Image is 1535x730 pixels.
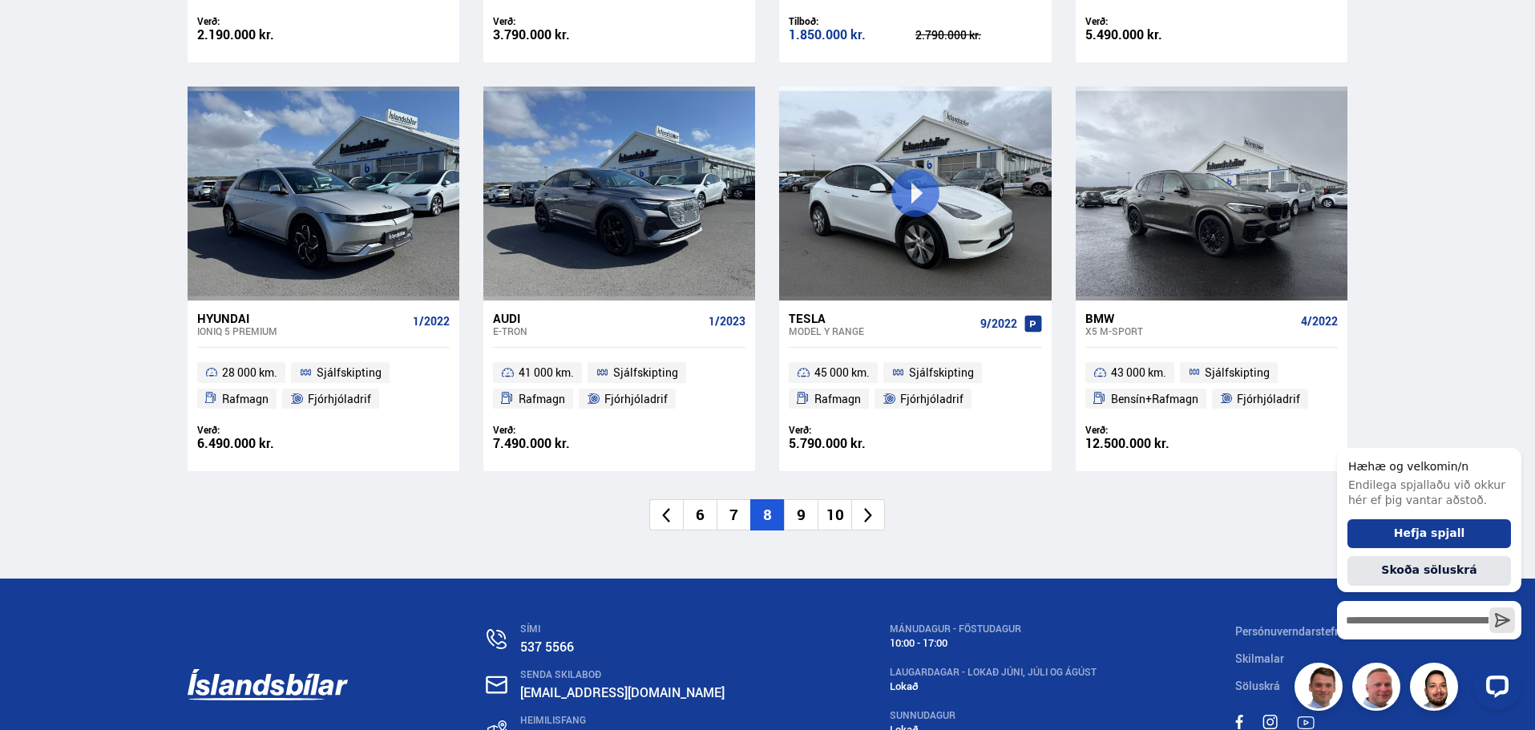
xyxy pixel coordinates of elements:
[789,15,915,27] div: Tilboð:
[197,311,406,325] div: Hyundai
[197,424,324,436] div: Verð:
[1085,311,1295,325] div: BMW
[683,499,717,530] li: 6
[750,499,784,530] li: 8
[818,499,851,530] li: 10
[197,15,324,27] div: Verð:
[493,28,620,42] div: 3.790.000 kr.
[1235,651,1284,666] a: Skilmalar
[1085,437,1212,450] div: 12.500.000 kr.
[520,684,725,701] a: [EMAIL_ADDRESS][DOMAIN_NAME]
[1297,665,1345,713] img: FbJEzSuNWCJXmdc-.webp
[1237,389,1300,409] span: Fjórhjóladrif
[317,363,382,382] span: Sjálfskipting
[814,389,861,409] span: Rafmagn
[1301,315,1338,328] span: 4/2022
[486,676,507,694] img: nHj8e-n-aHgjukTg.svg
[779,300,1051,472] a: Tesla Model Y RANGE 9/2022 45 000 km. Sjálfskipting Rafmagn Fjórhjóladrif Verð: 5.790.000 kr.
[493,311,702,325] div: Audi
[980,317,1017,330] span: 9/2022
[1111,363,1166,382] span: 43 000 km.
[1085,15,1212,27] div: Verð:
[493,325,702,337] div: e-tron
[789,311,973,325] div: Tesla
[493,437,620,450] div: 7.490.000 kr.
[1076,300,1347,472] a: BMW X5 M-SPORT 4/2022 43 000 km. Sjálfskipting Bensín+Rafmagn Fjórhjóladrif Verð: 12.500.000 kr.
[413,315,450,328] span: 1/2022
[1235,678,1280,693] a: Söluskrá
[890,710,1097,721] div: SUNNUDAGUR
[1085,424,1212,436] div: Verð:
[789,424,915,436] div: Verð:
[709,315,745,328] span: 1/2023
[197,28,324,42] div: 2.190.000 kr.
[520,638,574,655] a: 537 5566
[613,363,678,382] span: Sjálfskipting
[483,300,755,472] a: Audi e-tron 1/2023 41 000 km. Sjálfskipting Rafmagn Fjórhjóladrif Verð: 7.490.000 kr.
[197,437,324,450] div: 6.490.000 kr.
[890,637,1097,649] div: 10:00 - 17:00
[1085,28,1212,42] div: 5.490.000 kr.
[1324,418,1528,723] iframe: LiveChat chat widget
[1205,363,1270,382] span: Sjálfskipting
[789,325,973,337] div: Model Y RANGE
[493,15,620,27] div: Verð:
[493,424,620,436] div: Verð:
[789,28,915,42] div: 1.850.000 kr.
[604,389,668,409] span: Fjórhjóladrif
[519,363,574,382] span: 41 000 km.
[520,623,750,635] div: SÍMI
[222,389,269,409] span: Rafmagn
[1111,389,1198,409] span: Bensín+Rafmagn
[890,623,1097,635] div: MÁNUDAGUR - FÖSTUDAGUR
[814,363,870,382] span: 45 000 km.
[890,667,1097,678] div: LAUGARDAGAR - Lokað Júni, Júli og Ágúst
[909,363,974,382] span: Sjálfskipting
[717,499,750,530] li: 7
[784,499,818,530] li: 9
[308,389,371,409] span: Fjórhjóladrif
[520,715,750,726] div: HEIMILISFANG
[519,389,565,409] span: Rafmagn
[900,389,963,409] span: Fjórhjóladrif
[520,669,750,680] div: SENDA SKILABOÐ
[197,325,406,337] div: IONIQ 5 PREMIUM
[1235,623,1347,639] a: Persónuverndarstefna
[487,629,507,649] img: n0V2lOsqF3l1V2iz.svg
[1085,325,1295,337] div: X5 M-SPORT
[222,363,277,382] span: 28 000 km.
[915,30,1042,41] div: 2.790.000 kr.
[188,300,459,472] a: Hyundai IONIQ 5 PREMIUM 1/2022 28 000 km. Sjálfskipting Rafmagn Fjórhjóladrif Verð: 6.490.000 kr.
[789,437,915,450] div: 5.790.000 kr.
[890,680,1097,692] div: Lokað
